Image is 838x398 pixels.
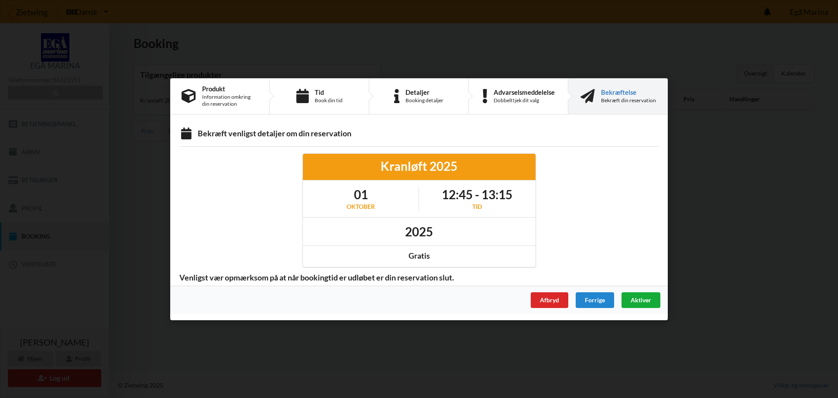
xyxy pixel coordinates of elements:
[347,187,375,202] h1: 01
[601,97,656,104] div: Bekræft din reservation
[315,97,343,104] div: Book din tid
[202,85,258,92] div: Produkt
[179,128,659,140] div: Bekræft venligst detaljer om din reservation
[631,296,651,303] span: Aktiver
[173,272,460,282] span: Venligst vær opmærksom på at når bookingtid er udløbet er din reservation slut.
[405,223,433,239] h1: 2025
[601,88,656,95] div: Bekræftelse
[494,88,555,95] div: Advarselsmeddelelse
[405,88,443,95] div: Detaljer
[347,202,375,211] div: oktober
[494,97,555,104] div: Dobbelttjek dit valg
[202,93,258,107] div: Information omkring din reservation
[315,88,343,95] div: Tid
[442,187,512,202] h1: 12:45 - 13:15
[576,292,614,308] div: Forrige
[309,158,529,174] div: Kranløft 2025
[405,97,443,104] div: Booking detaljer
[531,292,568,308] div: Afbryd
[309,251,529,261] div: Gratis
[442,202,512,211] div: Tid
